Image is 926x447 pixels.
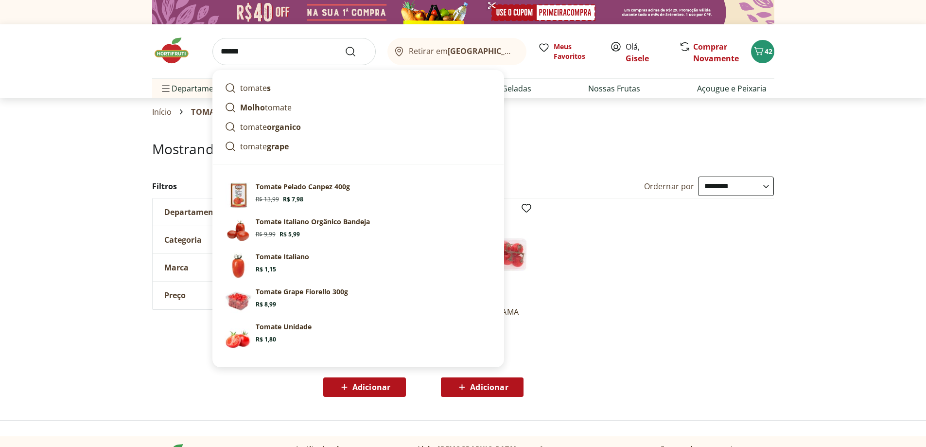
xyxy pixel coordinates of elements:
button: Adicionar [441,377,524,397]
span: R$ 5,99 [280,231,300,238]
a: Açougue e Peixaria [697,83,767,94]
span: Adicionar [470,383,508,391]
span: TOMATE CEREJA [191,107,253,116]
button: Submit Search [345,46,368,57]
label: Ordernar por [644,181,695,192]
p: Tomate Grape Fiorello 300g [256,287,348,297]
img: Tomate Italiano [225,252,252,279]
h1: Mostrando resultados para: [152,141,774,157]
span: Departamentos [160,77,230,100]
strong: grape [267,141,289,152]
button: Preço [153,282,298,309]
span: Categoria [164,235,202,245]
span: Departamento [164,207,222,217]
img: Tomate Unidade [225,322,252,349]
p: Tomate Italiano [256,252,309,262]
a: Tomate Pelado Canpez 400gTomate Pelado Canpez 400gR$ 13,99R$ 7,98 [221,178,496,213]
span: Meus Favoritos [554,42,598,61]
button: Adicionar [323,377,406,397]
span: Marca [164,263,189,272]
span: R$ 9,99 [256,231,276,238]
a: Tomate ItalianoTomate ItalianoR$ 1,15 [221,248,496,283]
p: tomate [240,102,292,113]
a: tomategrape [221,137,496,156]
button: Menu [160,77,172,100]
span: R$ 7,98 [283,196,303,203]
h2: Filtros [152,177,299,196]
span: Olá, [626,41,669,64]
strong: organico [267,122,301,132]
a: Nossas Frutas [588,83,640,94]
span: Retirar em [409,47,516,55]
button: Carrinho [751,40,774,63]
p: Tomate Unidade [256,322,312,332]
a: Gisele [626,53,649,64]
button: Marca [153,254,298,281]
span: R$ 13,99 [256,196,279,203]
span: Adicionar [352,383,390,391]
span: Preço [164,290,186,300]
img: Principal [225,217,252,244]
img: Hortifruti [152,36,201,65]
span: R$ 1,80 [256,336,276,343]
a: tomateorganico [221,117,496,137]
p: tomate [240,141,289,152]
span: R$ 1,15 [256,266,276,273]
a: Início [152,107,172,116]
p: tomate [240,82,271,94]
a: Molhotomate [221,98,496,117]
strong: s [267,83,271,93]
button: Departamento [153,198,298,226]
a: tomates [221,78,496,98]
a: Meus Favoritos [538,42,598,61]
b: [GEOGRAPHIC_DATA]/[GEOGRAPHIC_DATA] [448,46,612,56]
img: Tomate Grape Fiorello 300g [225,287,252,314]
input: search [212,38,376,65]
a: PrincipalTomate Italiano Orgânico BandejaR$ 9,99R$ 5,99 [221,213,496,248]
button: Categoria [153,226,298,253]
span: 42 [765,47,772,56]
p: Tomate Italiano Orgânico Bandeja [256,217,370,227]
span: R$ 8,99 [256,301,276,308]
a: Comprar Novamente [693,41,739,64]
p: tomate [240,121,301,133]
a: Tomate Grape Fiorello 300gTomate Grape Fiorello 300gR$ 8,99 [221,283,496,318]
a: Tomate UnidadeTomate UnidadeR$ 1,80 [221,318,496,353]
button: Retirar em[GEOGRAPHIC_DATA]/[GEOGRAPHIC_DATA] [387,38,526,65]
img: Tomate Pelado Canpez 400g [225,182,252,209]
p: Tomate Pelado Canpez 400g [256,182,350,192]
strong: Molho [240,102,265,113]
